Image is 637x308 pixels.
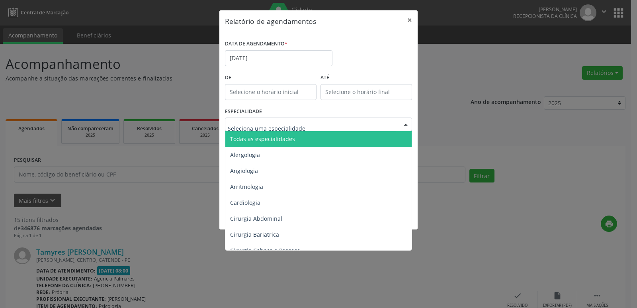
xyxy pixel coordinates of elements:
input: Selecione uma data ou intervalo [225,50,332,66]
label: ATÉ [320,72,412,84]
label: De [225,72,317,84]
label: ESPECIALIDADE [225,106,262,118]
span: Cirurgia Abdominal [230,215,282,222]
label: DATA DE AGENDAMENTO [225,38,287,50]
span: Todas as especialidades [230,135,295,143]
span: Cardiologia [230,199,260,206]
span: Angiologia [230,167,258,175]
span: Arritmologia [230,183,263,190]
span: Alergologia [230,151,260,159]
span: Cirurgia Bariatrica [230,231,279,238]
h5: Relatório de agendamentos [225,16,316,26]
input: Selecione o horário final [320,84,412,100]
input: Seleciona uma especialidade [228,120,396,136]
input: Selecione o horário inicial [225,84,317,100]
span: Cirurgia Cabeça e Pescoço [230,247,300,254]
button: Close [402,10,418,30]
